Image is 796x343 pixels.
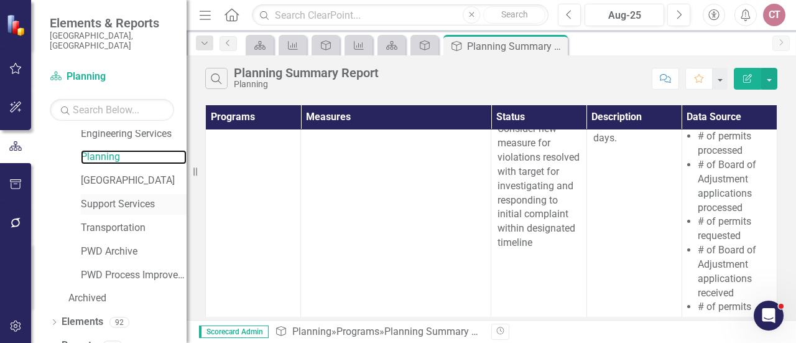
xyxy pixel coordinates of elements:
[497,120,580,250] p: Consider new measure for violations resolved with target for investigating and responding to init...
[589,8,660,23] div: Aug-25
[109,317,129,327] div: 92
[234,66,379,80] div: Planning Summary Report
[252,4,548,26] input: Search ClearPoint...
[763,4,785,26] button: CT
[234,80,379,89] div: Planning
[199,326,269,338] span: Scorecard Admin
[81,127,187,141] a: Engineering Services
[754,301,784,331] iframe: Intercom live chat
[81,268,187,283] a: PWD Process Improvements
[698,243,771,300] li: # of Board of Adjustment applications received
[698,158,771,215] li: # of Board of Adjustment applications processed
[50,70,174,84] a: Planning
[698,129,771,158] li: # of permits processed
[50,99,174,121] input: Search Below...
[50,16,174,31] span: Elements & Reports
[585,4,664,26] button: Aug-25
[501,9,528,19] span: Search
[81,245,187,259] a: PWD Archive
[81,197,187,212] a: Support Services
[336,326,379,337] a: Programs
[698,300,771,343] li: # of permits processed within 48 hours
[292,326,331,337] a: Planning
[62,315,103,329] a: Elements
[275,325,482,339] div: » »
[384,326,500,337] div: Planning Summary Report
[81,150,187,164] a: Planning
[68,291,187,306] a: Archived
[467,39,565,54] div: Planning Summary Report
[698,215,771,243] li: # of permits requested
[50,31,174,51] small: [GEOGRAPHIC_DATA], [GEOGRAPHIC_DATA]
[81,174,187,188] a: [GEOGRAPHIC_DATA]
[81,221,187,235] a: Transportation
[483,6,545,24] button: Search
[6,14,28,36] img: ClearPoint Strategy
